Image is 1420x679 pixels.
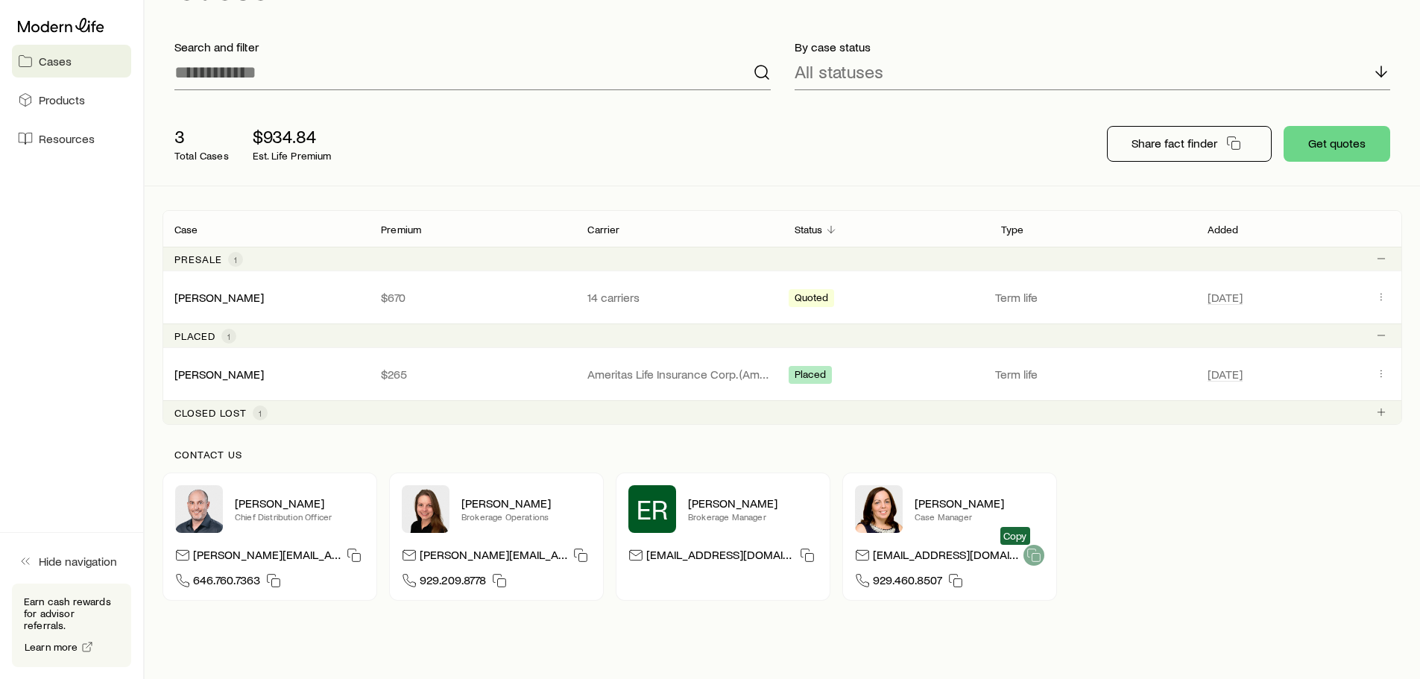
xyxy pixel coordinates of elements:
[688,511,818,522] p: Brokerage Manager
[174,290,264,304] a: [PERSON_NAME]
[174,224,198,236] p: Case
[253,126,332,147] p: $934.84
[39,92,85,107] span: Products
[174,330,215,342] p: Placed
[162,210,1402,425] div: Client cases
[1132,136,1217,151] p: Share fact finder
[688,496,818,511] p: [PERSON_NAME]
[175,485,223,533] img: Dan Pierson
[915,511,1044,522] p: Case Manager
[12,45,131,78] a: Cases
[461,511,591,522] p: Brokerage Operations
[174,126,229,147] p: 3
[795,40,1391,54] p: By case status
[174,449,1390,461] p: Contact us
[12,83,131,116] a: Products
[420,572,486,593] span: 929.209.8778
[795,291,829,307] span: Quoted
[995,290,1190,305] p: Term life
[12,545,131,578] button: Hide navigation
[587,367,770,382] p: Ameritas Life Insurance Corp. (Ameritas)
[12,122,131,155] a: Resources
[39,554,117,569] span: Hide navigation
[253,150,332,162] p: Est. Life Premium
[795,61,883,82] p: All statuses
[795,224,823,236] p: Status
[174,367,264,382] div: [PERSON_NAME]
[637,494,668,524] span: ER
[1208,290,1243,305] span: [DATE]
[381,367,564,382] p: $265
[174,407,247,419] p: Closed lost
[402,485,449,533] img: Ellen Wall
[174,290,264,306] div: [PERSON_NAME]
[461,496,591,511] p: [PERSON_NAME]
[174,150,229,162] p: Total Cases
[234,253,237,265] span: 1
[25,642,78,652] span: Learn more
[1208,367,1243,382] span: [DATE]
[174,367,264,381] a: [PERSON_NAME]
[587,224,619,236] p: Carrier
[235,511,365,522] p: Chief Distribution Officer
[1208,224,1239,236] p: Added
[24,596,119,631] p: Earn cash rewards for advisor referrals.
[1284,126,1390,162] button: Get quotes
[381,290,564,305] p: $670
[795,368,827,384] span: Placed
[873,572,942,593] span: 929.460.8507
[39,54,72,69] span: Cases
[420,547,567,567] p: [PERSON_NAME][EMAIL_ADDRESS][DOMAIN_NAME]
[39,131,95,146] span: Resources
[381,224,421,236] p: Premium
[227,330,230,342] span: 1
[174,40,771,54] p: Search and filter
[915,496,1044,511] p: [PERSON_NAME]
[193,572,260,593] span: 646.760.7363
[587,290,770,305] p: 14 carriers
[855,485,903,533] img: Heather McKee
[235,496,365,511] p: [PERSON_NAME]
[259,407,262,419] span: 1
[995,367,1190,382] p: Term life
[873,547,1020,567] p: [EMAIL_ADDRESS][DOMAIN_NAME]
[1001,224,1024,236] p: Type
[12,584,131,667] div: Earn cash rewards for advisor referrals.Learn more
[193,547,341,567] p: [PERSON_NAME][EMAIL_ADDRESS][DOMAIN_NAME]
[1107,126,1272,162] button: Share fact finder
[174,253,222,265] p: Presale
[646,547,794,567] p: [EMAIL_ADDRESS][DOMAIN_NAME]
